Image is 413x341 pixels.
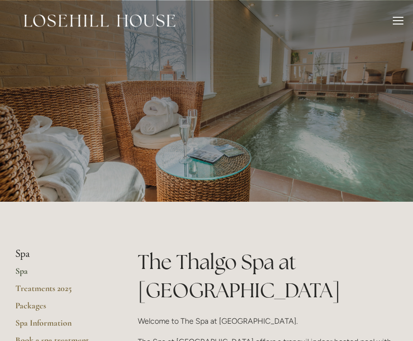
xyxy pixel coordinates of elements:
[138,248,398,304] h1: The Thalgo Spa at [GEOGRAPHIC_DATA]
[138,315,398,328] p: Welcome to The Spa at [GEOGRAPHIC_DATA].
[15,248,107,260] li: Spa
[24,14,175,27] img: Losehill House
[15,266,107,283] a: Spa
[15,283,107,300] a: Treatments 2025
[15,317,107,335] a: Spa Information
[15,300,107,317] a: Packages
